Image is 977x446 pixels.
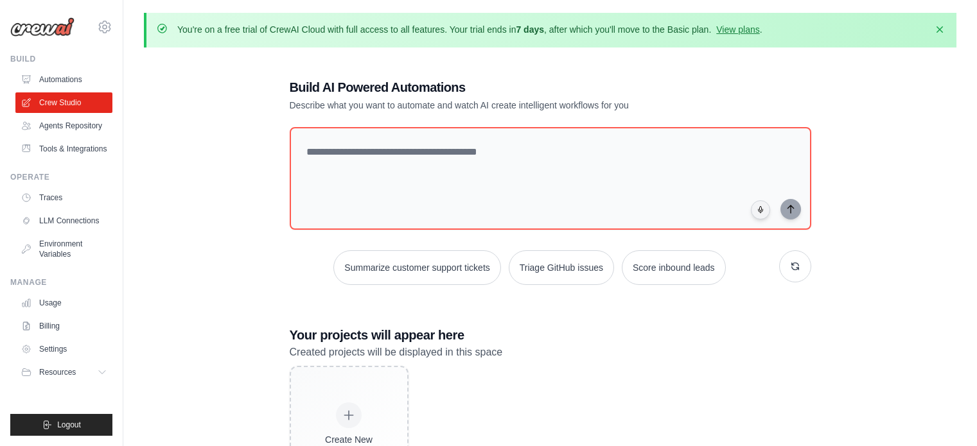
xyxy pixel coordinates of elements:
button: Get new suggestions [779,250,811,282]
span: Resources [39,367,76,377]
p: Created projects will be displayed in this space [290,344,811,361]
a: Agents Repository [15,116,112,136]
button: Click to speak your automation idea [751,200,770,219]
a: Tools & Integrations [15,139,112,159]
img: Logo [10,17,75,37]
a: Traces [15,187,112,208]
button: Summarize customer support tickets [333,250,500,285]
a: Crew Studio [15,92,112,113]
div: Operate [10,172,112,182]
p: You're on a free trial of CrewAI Cloud with full access to all features. Your trial ends in , aft... [177,23,762,36]
a: View plans [716,24,759,35]
h1: Build AI Powered Automations [290,78,721,96]
span: Logout [57,420,81,430]
button: Resources [15,362,112,382]
p: Describe what you want to automate and watch AI create intelligent workflows for you [290,99,721,112]
a: Billing [15,316,112,336]
button: Triage GitHub issues [509,250,614,285]
button: Score inbound leads [622,250,726,285]
strong: 7 days [516,24,544,35]
h3: Your projects will appear here [290,326,811,344]
button: Logout [10,414,112,436]
a: Environment Variables [15,234,112,264]
a: Settings [15,339,112,359]
div: Build [10,54,112,64]
a: Automations [15,69,112,90]
a: LLM Connections [15,210,112,231]
a: Usage [15,293,112,313]
div: Create New [319,433,380,446]
div: Manage [10,277,112,287]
